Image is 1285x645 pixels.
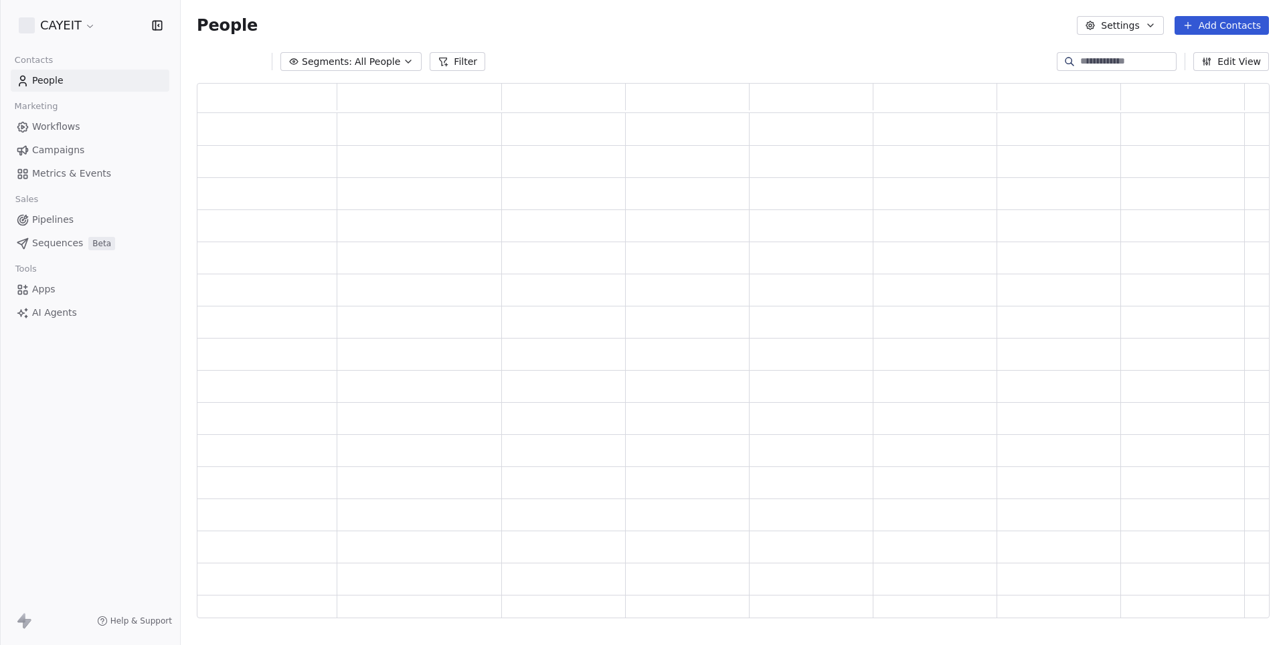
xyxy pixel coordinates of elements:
a: People [11,70,169,92]
span: CAYEIT [40,17,82,34]
span: People [197,15,258,35]
a: AI Agents [11,302,169,324]
button: Edit View [1193,52,1269,71]
a: SequencesBeta [11,232,169,254]
span: Contacts [9,50,59,70]
span: Help & Support [110,616,172,626]
a: Workflows [11,116,169,138]
span: Marketing [9,96,64,116]
a: Pipelines [11,209,169,231]
a: Campaigns [11,139,169,161]
button: Settings [1077,16,1163,35]
span: Segments: [302,55,352,69]
span: Sequences [32,236,83,250]
a: Metrics & Events [11,163,169,185]
a: Help & Support [97,616,172,626]
span: AI Agents [32,306,77,320]
span: Tools [9,259,42,279]
span: Beta [88,237,115,250]
span: Campaigns [32,143,84,157]
button: CAYEIT [16,14,98,37]
span: Pipelines [32,213,74,227]
span: Workflows [32,120,80,134]
span: Sales [9,189,44,209]
span: People [32,74,64,88]
span: Metrics & Events [32,167,111,181]
span: All People [355,55,400,69]
a: Apps [11,278,169,300]
button: Add Contacts [1175,16,1269,35]
button: Filter [430,52,485,71]
span: Apps [32,282,56,296]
